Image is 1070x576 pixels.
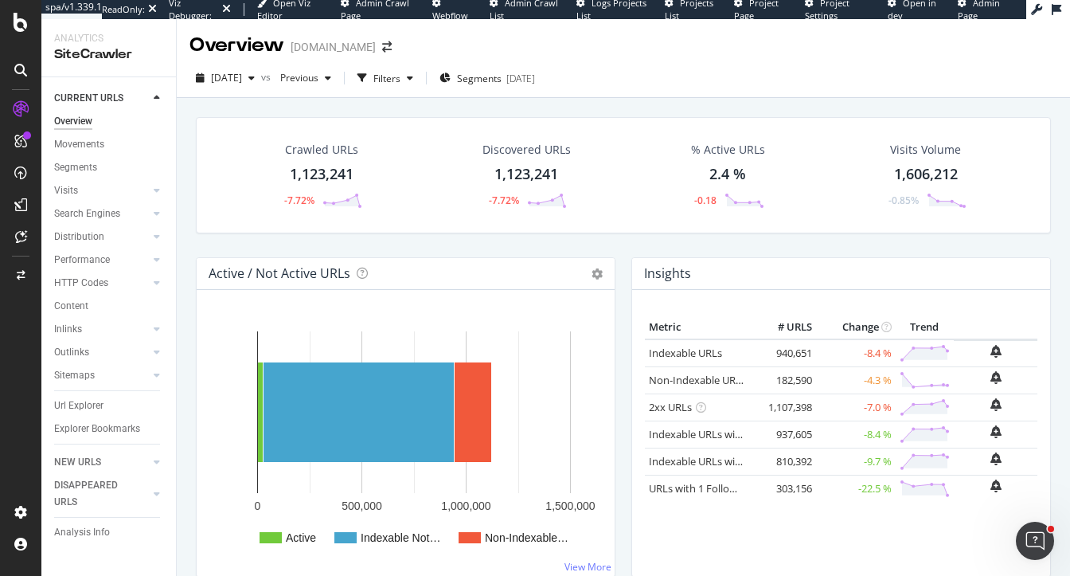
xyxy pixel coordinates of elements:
text: Indexable Not… [361,531,440,544]
td: -4.3 % [816,366,896,394]
a: HTTP Codes [54,275,149,292]
td: -9.7 % [816,448,896,475]
div: bell-plus [990,425,1002,438]
a: Inlinks [54,321,149,338]
span: vs [261,70,274,84]
button: [DATE] [189,65,261,91]
text: 1,000,000 [441,500,490,512]
div: Sitemaps [54,367,95,384]
div: Discovered URLs [482,142,571,158]
div: -0.85% [888,194,919,207]
div: Outlinks [54,344,89,361]
td: 810,392 [752,448,816,475]
div: bell-plus [990,345,1002,358]
a: Overview [54,113,165,130]
a: Outlinks [54,344,149,361]
div: bell-plus [990,371,1002,384]
div: bell-plus [990,398,1002,411]
a: CURRENT URLS [54,90,149,107]
text: 1,500,000 [545,500,595,512]
td: 182,590 [752,366,816,394]
div: Filters [373,72,400,85]
button: Previous [274,65,338,91]
td: 1,107,398 [752,394,816,421]
div: bell-plus [990,453,1002,465]
a: Search Engines [54,206,149,222]
div: bell-plus [990,480,1002,492]
div: Segments [54,159,97,176]
div: [DOMAIN_NAME] [291,39,376,55]
div: Movements [54,136,104,153]
div: DISAPPEARED URLS [54,477,135,511]
div: -7.72% [284,194,314,207]
div: 1,606,212 [894,164,958,185]
div: Visits Volume [890,142,961,158]
th: # URLS [752,315,816,339]
a: View More [564,560,611,574]
a: Indexable URLs [649,346,722,360]
div: % Active URLs [691,142,765,158]
div: 1,123,241 [494,164,558,185]
th: Change [816,315,896,339]
div: CURRENT URLS [54,90,123,107]
span: Previous [274,71,318,84]
a: Non-Indexable URLs [649,373,746,387]
span: 2025 Oct. 11th [211,71,242,84]
td: -8.4 % [816,339,896,367]
text: Non-Indexable… [485,531,568,544]
div: Explorer Bookmarks [54,421,140,437]
div: NEW URLS [54,454,101,471]
a: Performance [54,252,149,268]
div: arrow-right-arrow-left [382,41,392,53]
a: Indexable URLs with Bad Description [649,454,822,468]
a: Url Explorer [54,398,165,414]
div: [DATE] [506,72,535,85]
a: Content [54,298,165,315]
div: Search Engines [54,206,120,222]
td: -8.4 % [816,421,896,448]
a: NEW URLS [54,454,149,471]
div: Content [54,298,88,315]
h4: Insights [644,263,691,284]
button: Segments[DATE] [433,65,541,91]
a: Indexable URLs with Bad H1 [649,427,782,441]
button: Filters [351,65,420,91]
a: Segments [54,159,165,176]
td: -7.0 % [816,394,896,421]
td: 303,156 [752,475,816,502]
th: Trend [896,315,954,339]
div: HTTP Codes [54,275,108,292]
div: Url Explorer [54,398,103,414]
h4: Active / Not Active URLs [209,263,350,284]
a: URLs with 1 Follow Inlink [649,481,766,496]
a: DISAPPEARED URLS [54,477,149,511]
td: 940,651 [752,339,816,367]
div: -7.72% [489,194,519,207]
div: Overview [189,32,284,59]
th: Metric [645,315,752,339]
text: Active [286,531,316,544]
div: Inlinks [54,321,82,338]
div: SiteCrawler [54,45,163,64]
svg: A chart. [209,315,602,564]
a: Explorer Bookmarks [54,421,165,437]
a: Sitemaps [54,367,149,384]
div: Overview [54,113,92,130]
span: Webflow [432,10,468,22]
td: -22.5 % [816,475,896,502]
a: Distribution [54,229,149,245]
i: Options [592,268,603,280]
a: Movements [54,136,165,153]
div: Crawled URLs [285,142,358,158]
div: -0.18 [694,194,717,207]
div: Visits [54,182,78,199]
a: Analysis Info [54,524,165,541]
td: 937,605 [752,421,816,448]
div: 2.4 % [709,164,746,185]
div: Performance [54,252,110,268]
a: Visits [54,182,149,199]
div: 1,123,241 [290,164,353,185]
iframe: Intercom live chat [1016,522,1054,560]
text: 500,000 [342,500,382,512]
a: 2xx URLs [649,400,692,414]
